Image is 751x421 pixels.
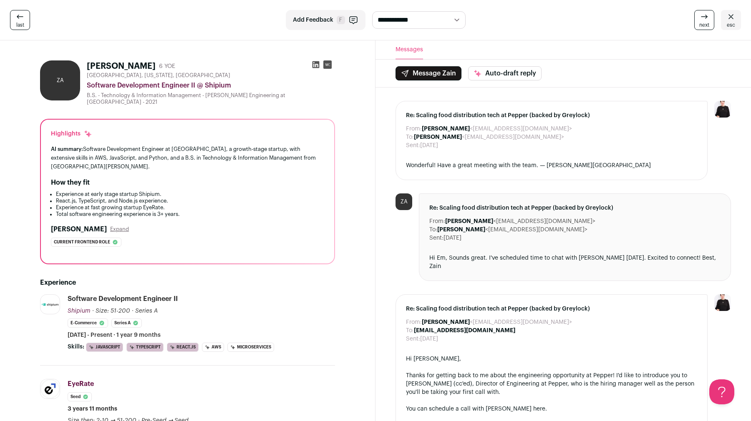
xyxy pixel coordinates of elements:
[406,111,697,120] span: Re: Scaling food distribution tech at Pepper (backed by Greylock)
[159,62,175,70] div: 6 YOE
[444,234,461,242] dd: [DATE]
[110,226,129,233] button: Expand
[414,133,564,141] dd: <[EMAIL_ADDRESS][DOMAIN_NAME]>
[429,217,445,226] dt: From:
[422,125,572,133] dd: <[EMAIL_ADDRESS][DOMAIN_NAME]>
[227,343,274,352] li: Microservices
[429,226,437,234] dt: To:
[406,371,697,396] div: Thanks for getting back to me about the engineering opportunity at Pepper! I'd like to introduce ...
[293,16,333,24] span: Add Feedback
[468,66,542,80] button: Auto-draft reply
[396,193,412,210] div: ZA
[727,22,735,28] span: esc
[56,198,324,204] li: React.js, TypeScript, and Node.js experience.
[51,145,324,171] div: Software Development Engineer at [GEOGRAPHIC_DATA], a growth-stage startup, with extensive skills...
[406,141,420,150] dt: Sent:
[51,130,92,138] div: Highlights
[422,319,470,325] b: [PERSON_NAME]
[126,343,164,352] li: TypeScript
[406,161,697,170] div: Wonderful! Have a great meeting with the team. — [PERSON_NAME][GEOGRAPHIC_DATA]
[437,227,485,233] b: [PERSON_NAME]
[337,16,345,24] span: F
[40,60,80,100] div: ZA
[87,60,156,72] h1: [PERSON_NAME]
[56,211,324,218] li: Total software engineering experience is 3+ years.
[68,392,92,401] li: Seed
[406,335,420,343] dt: Sent:
[429,234,444,242] dt: Sent:
[286,10,365,30] button: Add Feedback F
[56,191,324,198] li: Experience at early stage startup Shipium.
[86,343,123,352] li: JavaScript
[54,238,110,246] span: Current frontend role
[68,318,108,328] li: E-commerce
[709,379,734,404] iframe: Help Scout Beacon - Open
[406,305,697,313] span: Re: Scaling food distribution tech at Pepper (backed by Greylock)
[396,40,423,59] button: Messages
[406,318,422,326] dt: From:
[111,318,142,328] li: Series A
[406,133,414,141] dt: To:
[10,10,30,30] a: last
[420,335,438,343] dd: [DATE]
[420,141,438,150] dd: [DATE]
[437,226,587,234] dd: <[EMAIL_ADDRESS][DOMAIN_NAME]>
[429,254,721,271] div: Hi Em, Sounds great. I've scheduled time to chat with [PERSON_NAME] [DATE]. Excited to connect! B...
[68,294,178,303] div: Software Development Engineer II
[429,204,721,212] span: Re: Scaling food distribution tech at Pepper (backed by Greylock)
[202,343,224,352] li: AWS
[422,318,572,326] dd: <[EMAIL_ADDRESS][DOMAIN_NAME]>
[445,217,595,226] dd: <[EMAIL_ADDRESS][DOMAIN_NAME]>
[135,308,158,314] span: Series A
[406,355,697,363] div: Hi [PERSON_NAME],
[40,302,60,307] img: 59103db993474dba6ca98e75035bd23f8cb9e283fd8d8805c782458079285518.png
[445,218,493,224] b: [PERSON_NAME]
[714,294,731,311] img: 9240684-medium_jpg
[51,224,107,234] h2: [PERSON_NAME]
[132,307,134,315] span: ·
[92,308,130,314] span: · Size: 51-200
[414,328,515,333] b: [EMAIL_ADDRESS][DOMAIN_NAME]
[406,406,547,412] a: You can schedule a call with [PERSON_NAME] here.
[714,101,731,118] img: 9240684-medium_jpg
[406,326,414,335] dt: To:
[68,405,117,413] span: 3 years 11 months
[40,379,60,398] img: 0d6a59d8ed88c250c2a1cdc6f5783a437f5f073562897712d198aaef27f197be.jpg
[56,204,324,211] li: Experience at fast growing startup EyeRate.
[422,126,470,132] b: [PERSON_NAME]
[87,92,335,105] div: B.S. - Technology & Information Management - [PERSON_NAME] Engineering at [GEOGRAPHIC_DATA] - 2021
[40,278,335,288] h2: Experience
[167,343,199,352] li: React.js
[396,66,461,80] button: Message Zain
[68,381,94,387] span: EyeRate
[68,308,91,314] span: Shipium
[51,146,83,152] span: AI summary:
[699,22,709,28] span: next
[87,72,230,79] span: [GEOGRAPHIC_DATA], [US_STATE], [GEOGRAPHIC_DATA]
[694,10,714,30] a: next
[721,10,741,30] a: esc
[406,125,422,133] dt: From:
[68,331,161,339] span: [DATE] - Present · 1 year 9 months
[51,178,90,188] h2: How they fit
[87,80,335,90] div: Software Development Engineer II @ Shipium
[414,134,462,140] b: [PERSON_NAME]
[68,343,84,351] span: Skills:
[16,22,24,28] span: last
